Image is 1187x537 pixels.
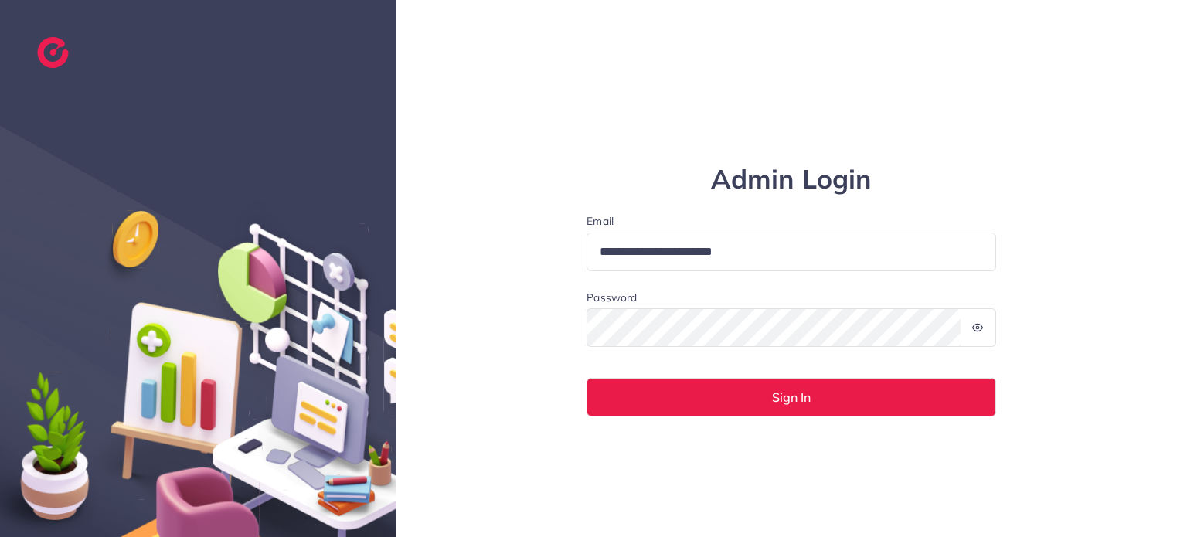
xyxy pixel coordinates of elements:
[587,378,996,416] button: Sign In
[772,391,811,403] span: Sign In
[587,164,996,195] h1: Admin Login
[587,213,996,229] label: Email
[587,290,637,305] label: Password
[37,37,69,68] img: logo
